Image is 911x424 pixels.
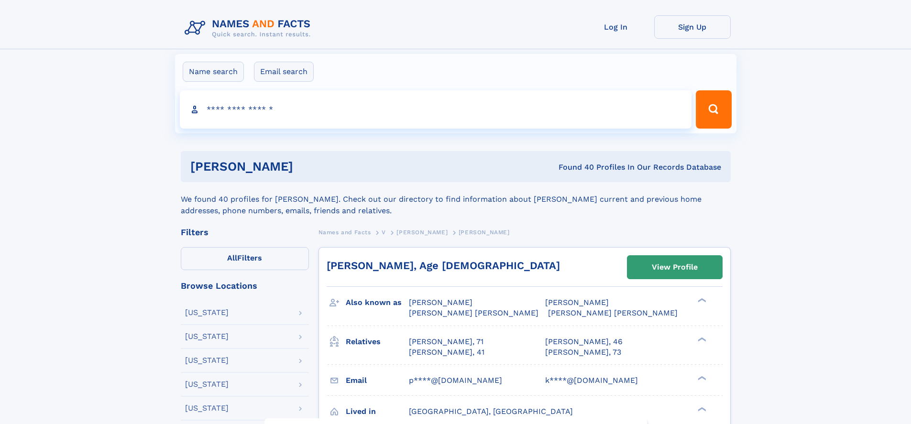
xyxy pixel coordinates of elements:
a: View Profile [627,256,722,279]
a: [PERSON_NAME], 41 [409,347,484,358]
a: [PERSON_NAME], 46 [545,337,623,347]
a: [PERSON_NAME], 71 [409,337,483,347]
div: We found 40 profiles for [PERSON_NAME]. Check out our directory to find information about [PERSON... [181,182,731,217]
span: [PERSON_NAME] [409,298,472,307]
a: [PERSON_NAME], 73 [545,347,621,358]
a: Sign Up [654,15,731,39]
img: Logo Names and Facts [181,15,318,41]
div: [US_STATE] [185,381,229,388]
div: ❯ [695,375,707,381]
h3: Email [346,372,409,389]
div: [US_STATE] [185,333,229,340]
div: Filters [181,228,309,237]
div: View Profile [652,256,698,278]
div: Found 40 Profiles In Our Records Database [426,162,721,173]
div: ❯ [695,297,707,304]
span: [GEOGRAPHIC_DATA], [GEOGRAPHIC_DATA] [409,407,573,416]
span: [PERSON_NAME] [PERSON_NAME] [409,308,538,317]
label: Filters [181,247,309,270]
a: Names and Facts [318,226,371,238]
a: Log In [578,15,654,39]
label: Name search [183,62,244,82]
a: V [382,226,386,238]
div: Browse Locations [181,282,309,290]
h1: [PERSON_NAME] [190,161,426,173]
a: [PERSON_NAME], Age [DEMOGRAPHIC_DATA] [327,260,560,272]
label: Email search [254,62,314,82]
span: [PERSON_NAME] [459,229,510,236]
a: [PERSON_NAME] [396,226,448,238]
div: [US_STATE] [185,357,229,364]
input: search input [180,90,692,129]
span: [PERSON_NAME] [545,298,609,307]
div: ❯ [695,406,707,412]
span: V [382,229,386,236]
h3: Also known as [346,294,409,311]
span: [PERSON_NAME] [396,229,448,236]
h3: Relatives [346,334,409,350]
div: [US_STATE] [185,404,229,412]
div: ❯ [695,336,707,342]
h3: Lived in [346,403,409,420]
button: Search Button [696,90,731,129]
span: All [227,253,237,262]
span: [PERSON_NAME] [PERSON_NAME] [548,308,678,317]
div: [US_STATE] [185,309,229,316]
